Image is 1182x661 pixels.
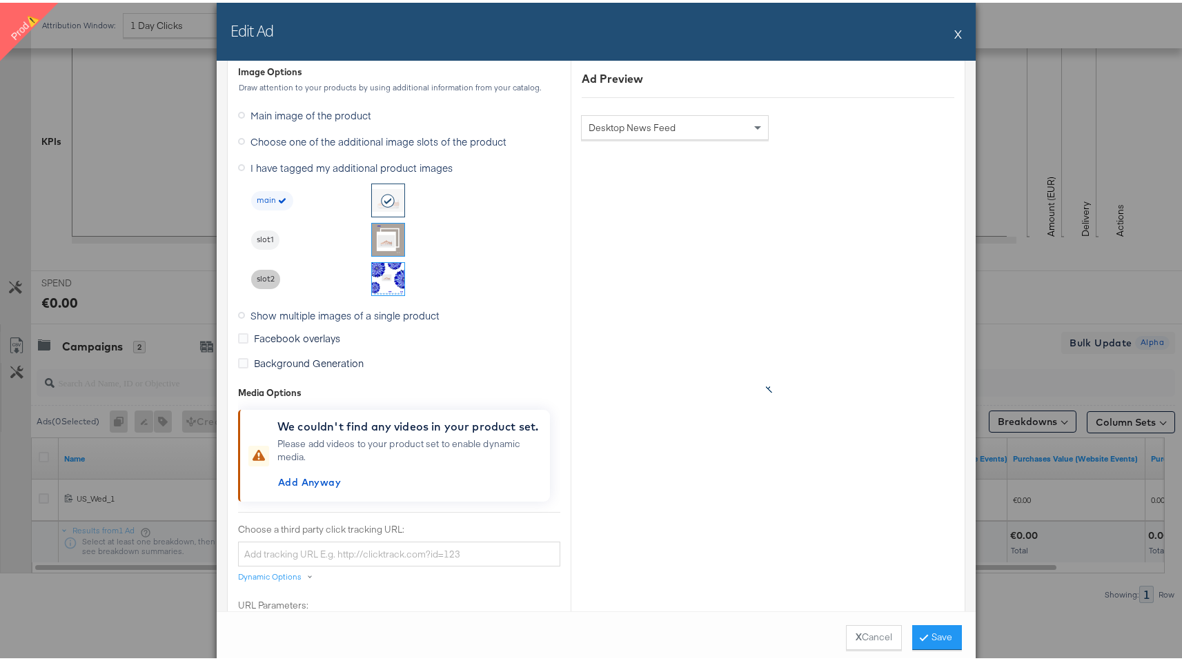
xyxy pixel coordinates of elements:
[254,328,340,342] span: Facebook overlays
[250,306,440,319] span: Show multiple images of a single product
[250,158,453,172] span: I have tagged my additional product images
[254,353,364,367] span: Background Generation
[251,271,280,282] span: slot2
[238,539,560,564] input: Add tracking URL E.g. http://clicktrack.com?id=123
[372,221,404,253] img: hbYmJorqQCe8FGsdZKIVuQ.jpg
[954,17,962,45] button: X
[238,596,560,609] label: URL Parameters:
[582,68,954,84] div: Ad Preview
[251,228,279,247] div: slot1
[250,132,506,146] span: Choose one of the additional image slots of the product
[589,119,676,131] span: Desktop News Feed
[372,260,404,293] img: iOFXcQCSXSfP8AyK83vscQ.png
[856,628,862,641] strong: X
[277,415,544,432] div: We couldn't find any videos in your product set.
[238,384,560,397] div: Media Options
[238,80,560,90] div: Draw attention to your products by using additional information from your catalog.
[251,193,293,204] span: main
[846,622,902,647] button: XCancel
[277,435,544,491] div: Please add videos to your product set to enable dynamic media.
[251,188,293,208] div: main
[238,569,302,580] div: Dynamic Options
[251,267,280,286] div: slot2
[250,106,371,119] span: Main image of the product
[238,63,302,76] div: Image Options
[238,520,560,533] label: Choose a third party click tracking URL:
[273,468,346,491] button: Add Anyway
[278,471,341,489] span: Add Anyway
[912,622,962,647] button: Save
[251,232,279,243] span: slot1
[230,17,273,38] h2: Edit Ad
